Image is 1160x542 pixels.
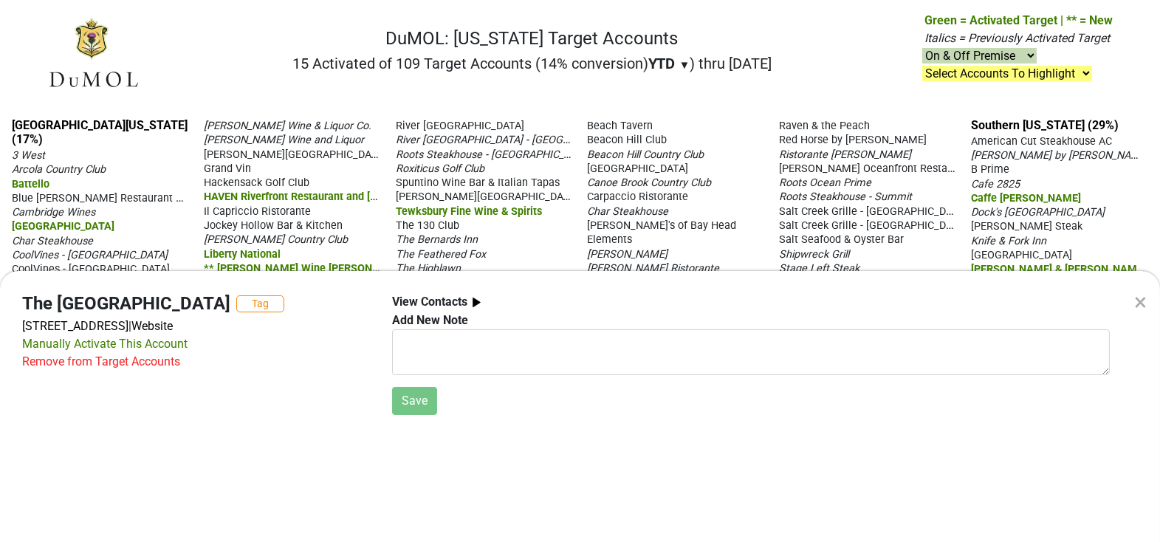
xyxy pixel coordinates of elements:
div: Remove from Target Accounts [22,353,180,371]
div: Manually Activate This Account [22,335,188,353]
b: View Contacts [392,295,467,309]
div: × [1134,284,1147,320]
a: Website [131,319,173,333]
b: Add New Note [392,313,468,327]
a: [STREET_ADDRESS] [22,319,128,333]
h4: The [GEOGRAPHIC_DATA] [22,293,230,315]
img: arrow_right.svg [467,293,486,312]
span: | [128,319,131,333]
button: Tag [236,295,284,312]
button: Save [392,387,437,415]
